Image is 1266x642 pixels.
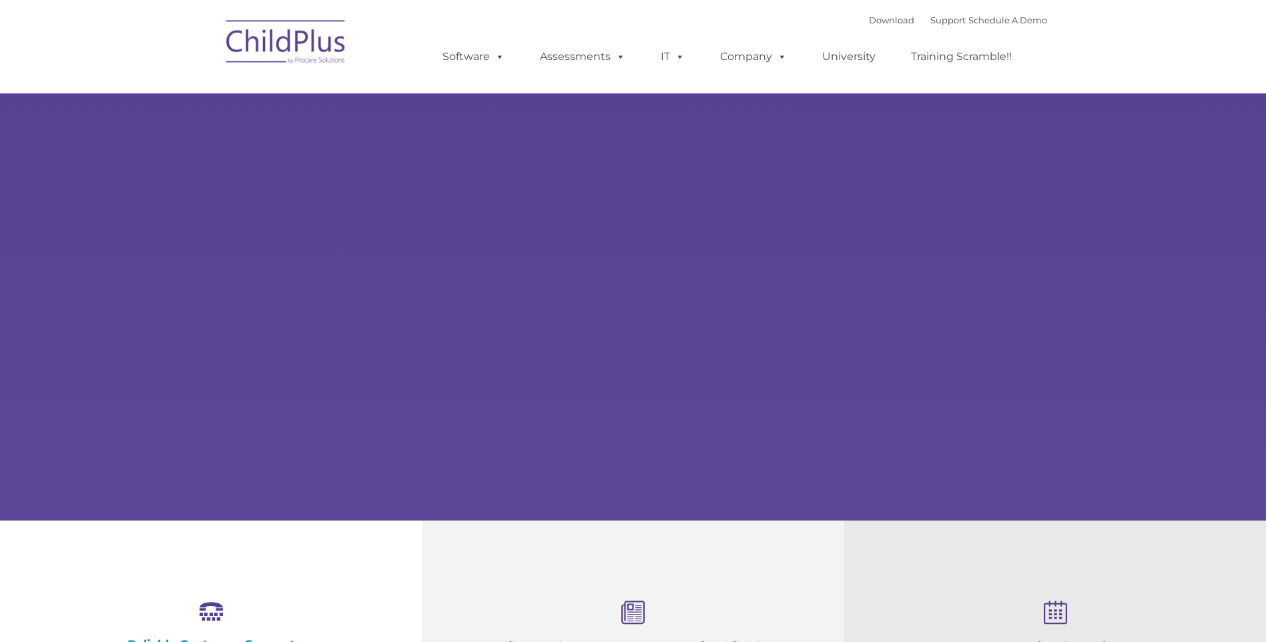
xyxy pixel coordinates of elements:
[809,43,889,70] a: University
[869,15,1047,25] font: |
[707,43,800,70] a: Company
[968,15,1047,25] a: Schedule A Demo
[220,11,353,77] img: ChildPlus by Procare Solutions
[527,43,639,70] a: Assessments
[930,15,966,25] a: Support
[898,43,1025,70] a: Training Scramble!!
[869,15,914,25] a: Download
[647,43,698,70] a: IT
[429,43,518,70] a: Software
